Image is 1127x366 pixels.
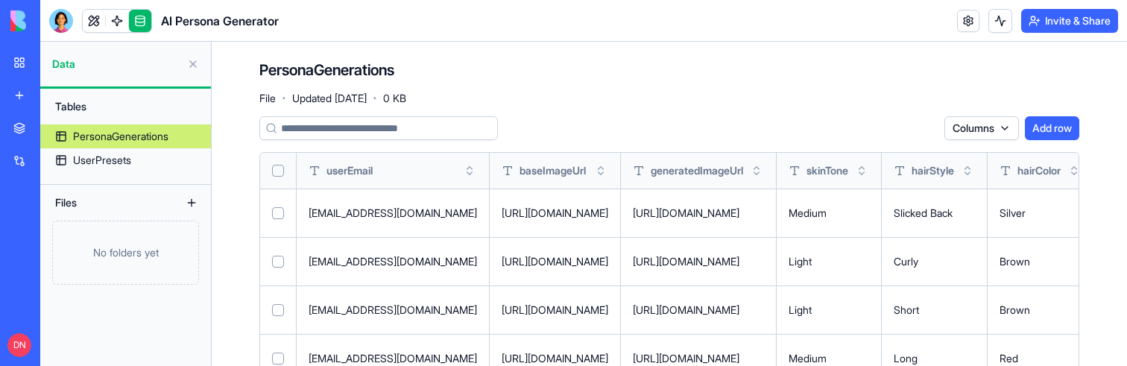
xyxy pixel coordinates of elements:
[1025,116,1079,140] button: Add row
[272,304,284,316] button: Select row
[633,206,764,221] div: [URL][DOMAIN_NAME]
[161,12,279,30] span: AI Persona Generator
[259,60,394,81] h4: PersonaGenerations
[309,206,477,221] div: [EMAIL_ADDRESS][DOMAIN_NAME]
[52,221,199,285] div: No folders yet
[326,163,373,178] span: userEmail
[48,191,167,215] div: Files
[73,129,168,144] div: PersonaGenerations
[502,254,608,269] div: [URL][DOMAIN_NAME]
[651,163,743,178] span: generatedImageUrl
[894,303,975,318] div: Short
[894,351,975,366] div: Long
[40,124,211,148] a: PersonaGenerations
[259,91,276,106] span: File
[1067,163,1082,178] button: Toggle sort
[10,10,103,31] img: logo
[7,333,31,357] span: DN
[593,163,608,178] button: Toggle sort
[806,163,848,178] span: skinTone
[789,351,869,366] div: Medium
[789,206,869,221] div: Medium
[894,206,975,221] div: Slicked Back
[272,256,284,268] button: Select row
[309,254,477,269] div: [EMAIL_ADDRESS][DOMAIN_NAME]
[894,254,975,269] div: Curly
[373,86,377,110] span: ·
[40,221,211,285] a: No folders yet
[633,303,764,318] div: [URL][DOMAIN_NAME]
[1017,163,1061,178] span: hairColor
[272,353,284,365] button: Select row
[272,165,284,177] button: Select all
[633,254,764,269] div: [URL][DOMAIN_NAME]
[854,163,869,178] button: Toggle sort
[1000,206,1082,221] div: Silver
[502,303,608,318] div: [URL][DOMAIN_NAME]
[502,206,608,221] div: [URL][DOMAIN_NAME]
[789,303,869,318] div: Light
[272,207,284,219] button: Select row
[48,95,203,119] div: Tables
[292,91,367,106] span: Updated [DATE]
[1000,351,1082,366] div: Red
[73,153,131,168] div: UserPresets
[309,303,477,318] div: [EMAIL_ADDRESS][DOMAIN_NAME]
[520,163,586,178] span: baseImageUrl
[912,163,954,178] span: hairStyle
[960,163,975,178] button: Toggle sort
[633,351,764,366] div: [URL][DOMAIN_NAME]
[383,91,406,106] span: 0 KB
[1000,254,1082,269] div: Brown
[40,148,211,172] a: UserPresets
[944,116,1019,140] button: Columns
[462,163,477,178] button: Toggle sort
[749,163,764,178] button: Toggle sort
[52,57,181,72] span: Data
[502,351,608,366] div: [URL][DOMAIN_NAME]
[1000,303,1082,318] div: Brown
[282,86,286,110] span: ·
[1021,9,1118,33] button: Invite & Share
[789,254,869,269] div: Light
[309,351,477,366] div: [EMAIL_ADDRESS][DOMAIN_NAME]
